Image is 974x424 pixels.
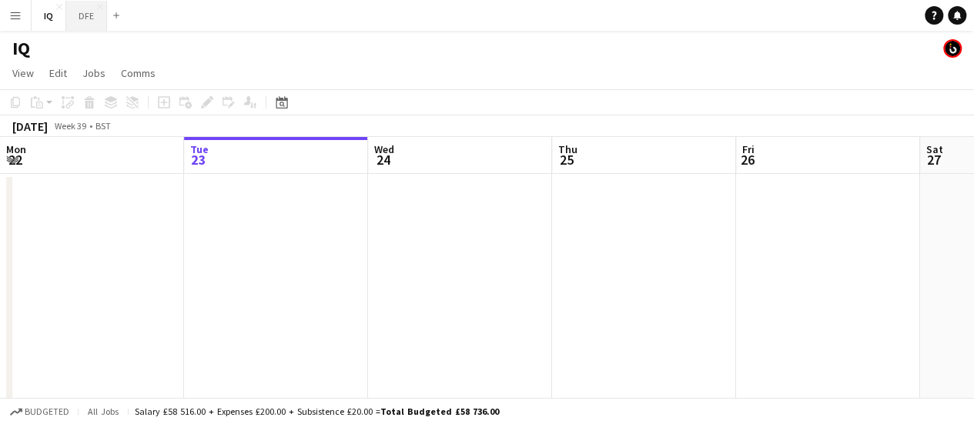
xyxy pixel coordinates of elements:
span: Tue [190,142,209,156]
a: Edit [43,63,73,83]
span: View [12,66,34,80]
span: Wed [374,142,394,156]
div: [DATE] [12,119,48,134]
span: Jobs [82,66,105,80]
button: Budgeted [8,403,72,420]
span: Comms [121,66,156,80]
span: 27 [924,151,943,169]
button: DFE [66,1,107,31]
span: All jobs [85,406,122,417]
span: Week 39 [51,120,89,132]
span: 22 [4,151,26,169]
a: Jobs [76,63,112,83]
h1: IQ [12,37,30,60]
span: 25 [556,151,577,169]
span: Fri [742,142,755,156]
span: Thu [558,142,577,156]
span: Mon [6,142,26,156]
app-user-avatar: Tim Bodenham [943,39,962,58]
div: BST [95,120,111,132]
span: Sat [926,142,943,156]
a: View [6,63,40,83]
span: Edit [49,66,67,80]
button: IQ [32,1,66,31]
div: Salary £58 516.00 + Expenses £200.00 + Subsistence £20.00 = [135,406,499,417]
span: Budgeted [25,406,69,417]
span: Total Budgeted £58 736.00 [380,406,499,417]
span: 23 [188,151,209,169]
span: 24 [372,151,394,169]
span: 26 [740,151,755,169]
a: Comms [115,63,162,83]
